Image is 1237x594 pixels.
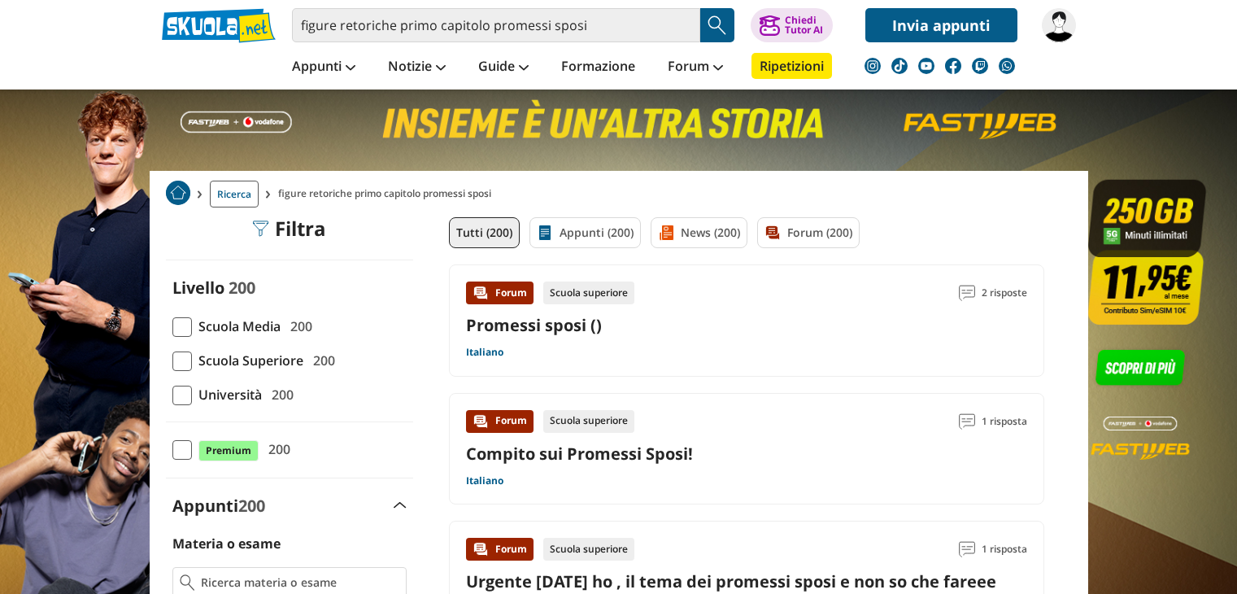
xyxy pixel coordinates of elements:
[466,346,503,359] a: Italiano
[959,413,975,430] img: Commenti lettura
[658,225,674,241] img: News filtro contenuto
[307,350,335,371] span: 200
[262,439,290,460] span: 200
[466,410,534,433] div: Forum
[192,384,262,405] span: Università
[172,277,224,299] label: Livello
[466,538,534,561] div: Forum
[229,277,255,299] span: 200
[172,535,281,553] label: Materia o esame
[982,538,1027,561] span: 1 risposta
[764,225,781,241] img: Forum filtro contenuto
[238,495,265,517] span: 200
[180,574,195,591] img: Ricerca materia o esame
[284,316,312,337] span: 200
[959,541,975,557] img: Commenti lettura
[543,282,634,304] div: Scuola superiore
[166,181,190,205] img: Home
[537,225,553,241] img: Appunti filtro contenuto
[529,217,641,248] a: Appunti (200)
[757,217,860,248] a: Forum (200)
[198,440,259,461] span: Premium
[210,181,259,207] a: Ricerca
[252,221,268,237] img: Filtra filtri mobile
[473,541,489,557] img: Forum contenuto
[265,384,294,405] span: 200
[1042,8,1076,42] img: nunzia.damore
[252,217,326,240] div: Filtra
[394,502,407,509] img: Apri e chiudi sezione
[466,282,534,304] div: Forum
[466,570,996,592] a: Urgente [DATE] ho , il tema dei promessi sposi e non so che fareee
[166,181,190,207] a: Home
[172,495,265,517] label: Appunti
[473,285,489,301] img: Forum contenuto
[192,316,281,337] span: Scuola Media
[959,285,975,301] img: Commenti lettura
[473,413,489,430] img: Forum contenuto
[543,538,634,561] div: Scuola superiore
[982,282,1027,304] span: 2 risposte
[466,474,503,487] a: Italiano
[201,574,399,591] input: Ricerca materia o esame
[982,410,1027,433] span: 1 risposta
[651,217,747,248] a: News (200)
[192,350,303,371] span: Scuola Superiore
[449,217,520,248] a: Tutti (200)
[466,443,693,465] a: Compito sui Promessi Sposi!
[466,314,602,336] a: Promessi sposi ()
[543,410,634,433] div: Scuola superiore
